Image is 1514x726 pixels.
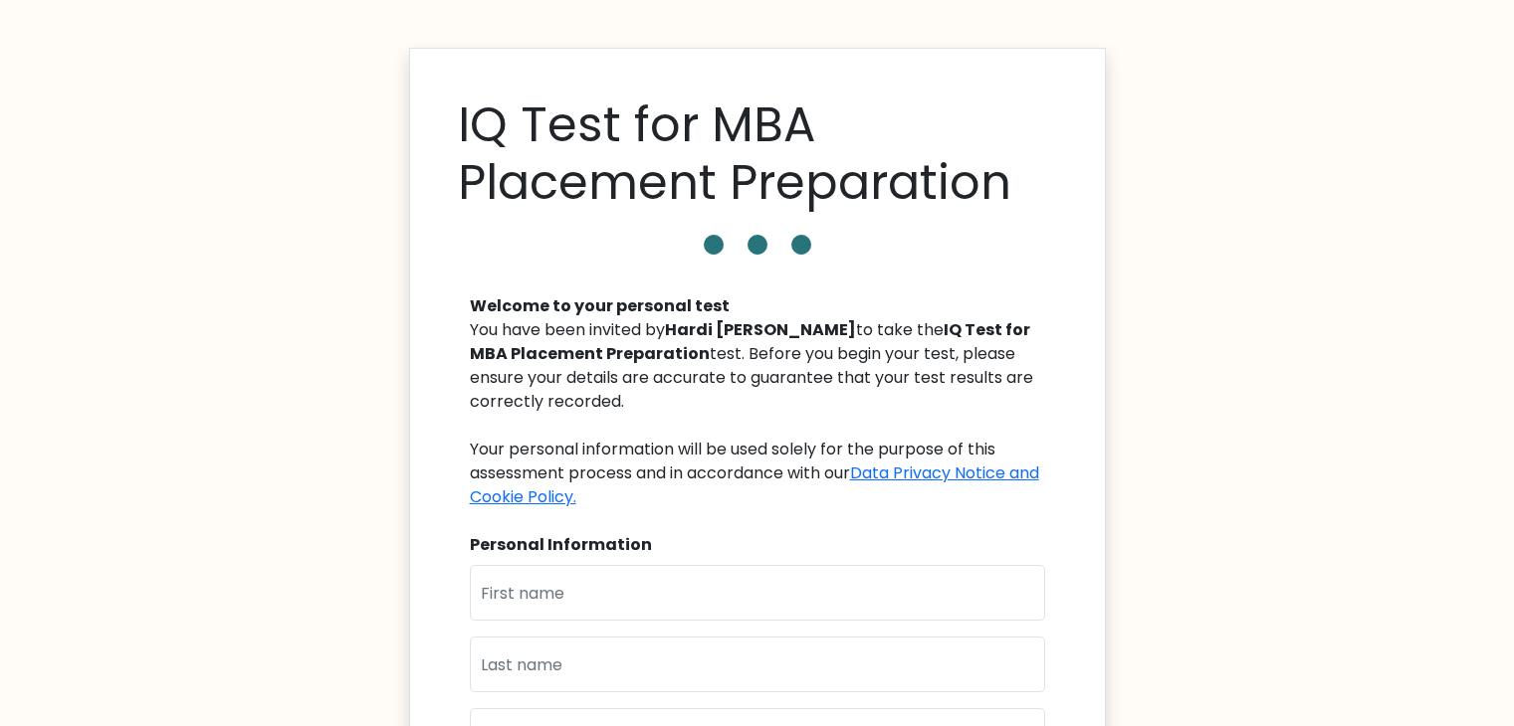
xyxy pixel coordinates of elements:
[470,318,1045,509] div: You have been invited by to take the test. Before you begin your test, please ensure your details...
[458,96,1057,211] h1: IQ Test for MBA Placement Preparation
[470,565,1045,621] input: First name
[470,533,1045,557] div: Personal Information
[470,294,1045,318] div: Welcome to your personal test
[470,461,1039,508] a: Data Privacy Notice and Cookie Policy.
[470,318,1030,365] b: IQ Test for MBA Placement Preparation
[470,636,1045,692] input: Last name
[665,318,856,341] b: Hardi [PERSON_NAME]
